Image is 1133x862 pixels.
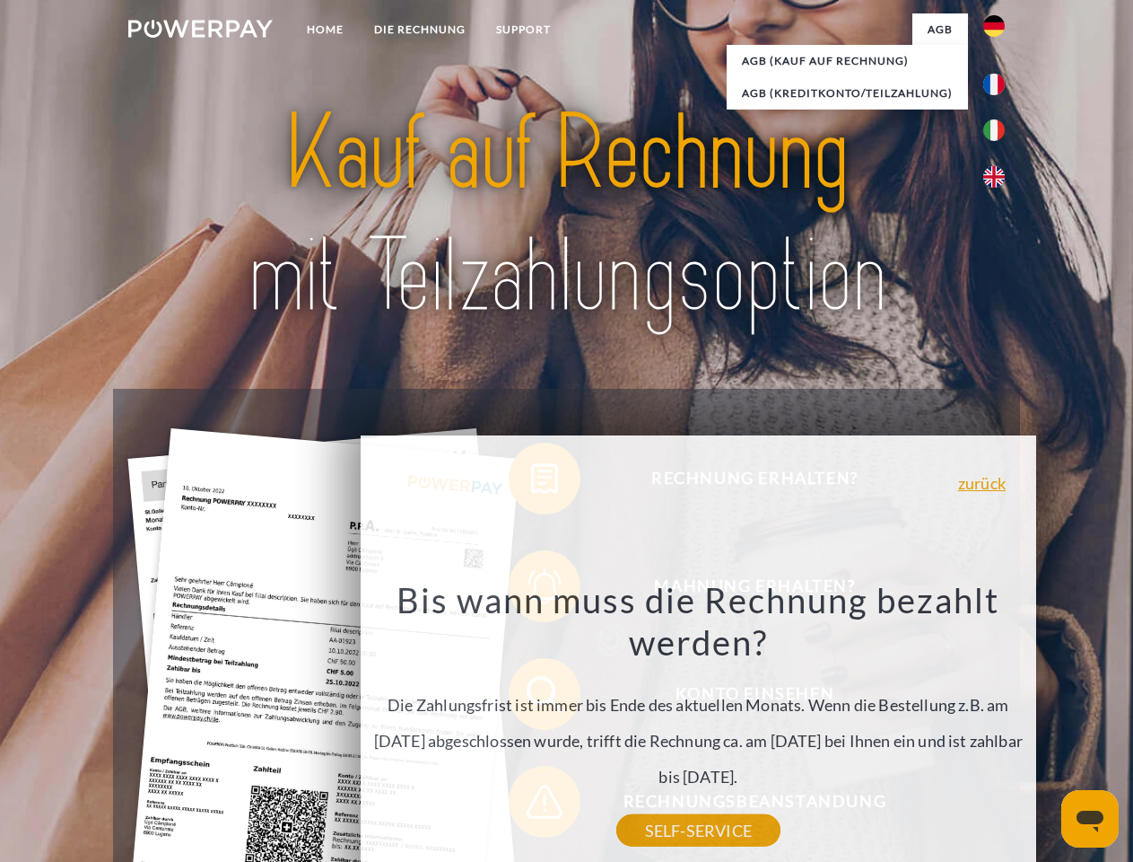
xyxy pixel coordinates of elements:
[912,13,968,46] a: agb
[481,13,566,46] a: SUPPORT
[983,119,1005,141] img: it
[370,578,1025,664] h3: Bis wann muss die Rechnung bezahlt werden?
[292,13,359,46] a: Home
[983,166,1005,188] img: en
[1061,790,1119,848] iframe: Schaltfläche zum Öffnen des Messaging-Fensters
[370,578,1025,831] div: Die Zahlungsfrist ist immer bis Ende des aktuellen Monats. Wenn die Bestellung z.B. am [DATE] abg...
[359,13,481,46] a: DIE RECHNUNG
[983,15,1005,37] img: de
[128,20,273,38] img: logo-powerpay-white.svg
[616,814,780,847] a: SELF-SERVICE
[983,74,1005,95] img: fr
[958,475,1006,491] a: zurück
[727,77,968,110] a: AGB (Kreditkonto/Teilzahlung)
[727,45,968,77] a: AGB (Kauf auf Rechnung)
[171,86,962,344] img: title-powerpay_de.svg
